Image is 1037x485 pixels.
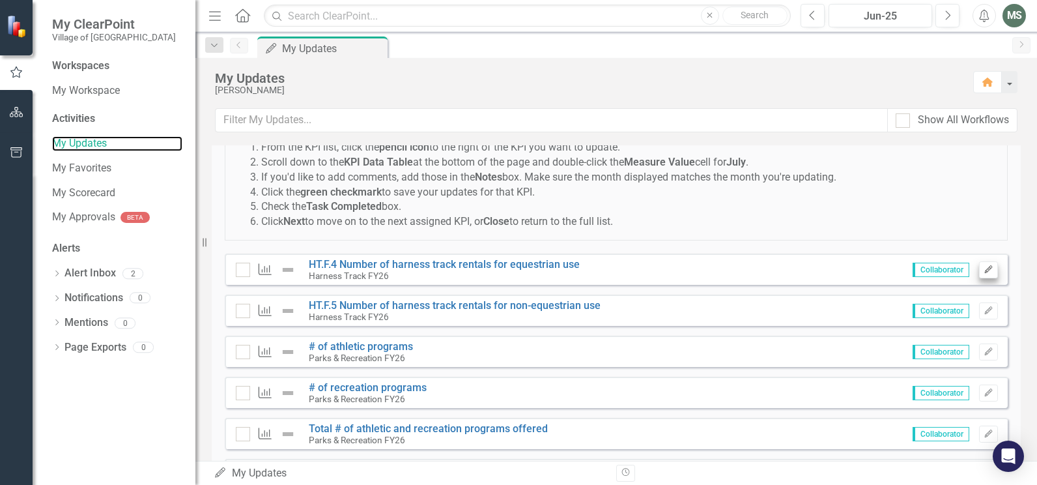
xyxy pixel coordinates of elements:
[483,215,509,228] strong: Close
[280,303,296,319] img: Not Defined
[261,155,997,170] li: Scroll down to the at the bottom of the page and double-click the cell for .
[261,214,997,229] li: Click to move on to the next assigned KPI, or to return to the full list.
[52,161,182,176] a: My Favorites
[261,140,997,155] li: From the KPI list, click the to the right of the KPI you want to update.
[309,271,389,281] small: Harness Track FY26
[913,386,969,400] span: Collaborator
[64,266,116,281] a: Alert Inbox
[309,394,405,404] small: Parks & Recreation FY26
[913,304,969,318] span: Collaborator
[309,258,580,271] a: HT.F.4 Number of harness track rentals for equestrian use
[261,199,997,214] li: Check the box.
[475,171,502,183] strong: Notes
[264,5,791,27] input: Search ClearPoint...
[122,268,143,279] div: 2
[115,317,135,329] div: 0
[309,299,601,312] a: HT.F.5 Number of harness track rentals for non-equestrian use
[309,340,413,353] a: # of athletic programs
[282,40,384,57] div: My Updates
[52,241,182,256] div: Alerts
[261,170,997,185] li: If you'd like to add comments, add those in the box. Make sure the month displayed matches the mo...
[624,156,695,168] strong: Measure Value
[133,342,154,353] div: 0
[306,200,382,213] strong: Task Completed
[309,422,548,435] a: Total # of athletic and recreation programs offered
[7,14,29,37] img: ClearPoint Strategy
[1002,4,1026,27] button: MS
[52,83,182,98] a: My Workspace
[918,113,1009,128] div: Show All Workflows
[52,210,115,225] a: My Approvals
[344,156,413,168] strong: KPI Data Table
[280,344,296,360] img: Not Defined
[121,212,150,223] div: BETA
[309,312,389,322] small: Harness Track FY26
[52,16,176,32] span: My ClearPoint
[52,136,182,151] a: My Updates
[52,111,182,126] div: Activities
[214,466,606,481] div: My Updates
[726,156,746,168] strong: July
[64,316,108,331] a: Mentions
[741,10,769,20] span: Search
[829,4,932,27] button: Jun-25
[64,340,126,355] a: Page Exports
[913,427,969,441] span: Collaborator
[215,71,960,85] div: My Updates
[309,435,405,445] small: Parks & Recreation FY26
[52,186,182,201] a: My Scorecard
[130,293,150,304] div: 0
[283,215,305,228] strong: Next
[309,381,427,394] a: # of recreation programs
[52,32,176,42] small: Village of [GEOGRAPHIC_DATA]
[913,345,969,359] span: Collaborator
[280,385,296,401] img: Not Defined
[215,108,888,132] input: Filter My Updates...
[833,8,928,24] div: Jun-25
[280,262,296,278] img: Not Defined
[913,263,969,277] span: Collaborator
[215,85,960,95] div: [PERSON_NAME]
[261,185,997,200] li: Click the to save your updates for that KPI.
[993,441,1024,472] div: Open Intercom Messenger
[300,186,382,198] strong: green checkmark
[722,7,788,25] button: Search
[64,291,123,306] a: Notifications
[280,426,296,442] img: Not Defined
[379,141,429,153] strong: pencil icon
[52,59,109,74] div: Workspaces
[309,353,405,363] small: Parks & Recreation FY26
